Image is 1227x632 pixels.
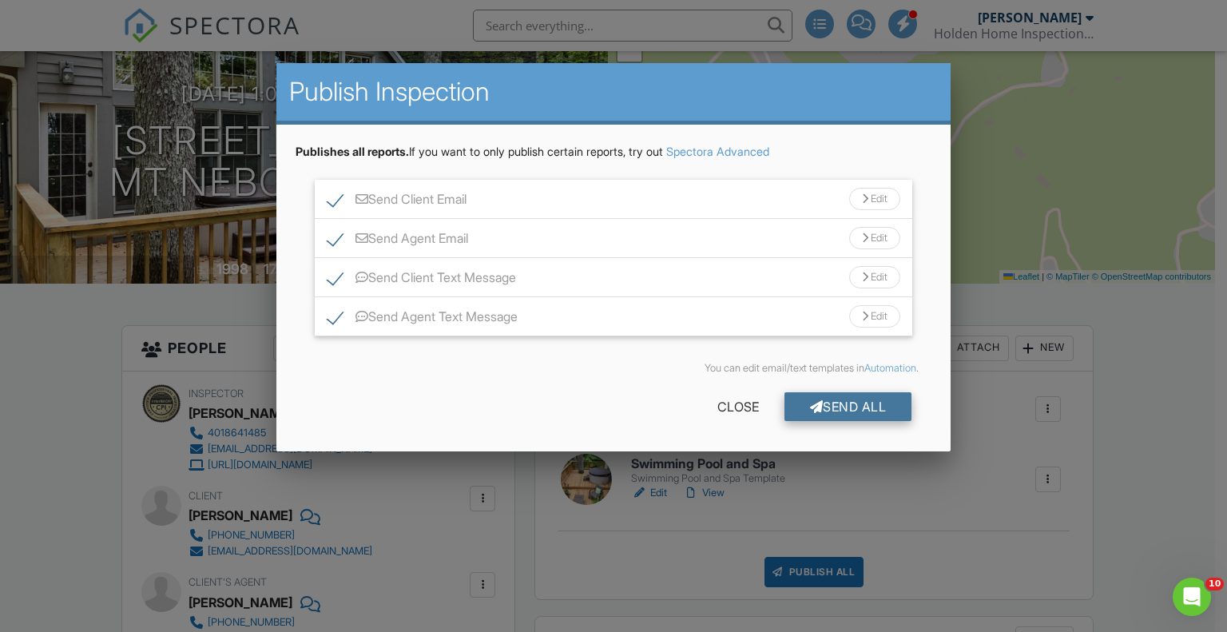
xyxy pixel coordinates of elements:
strong: Publishes all reports. [296,145,409,158]
a: Spectora Advanced [666,145,769,158]
div: Close [692,392,784,421]
label: Send Client Text Message [328,270,516,290]
a: Automation [864,362,916,374]
iframe: Intercom live chat [1173,578,1211,616]
label: Send Agent Email [328,231,468,251]
div: You can edit email/text templates in . [308,362,919,375]
div: Edit [849,227,900,249]
label: Send Client Email [328,192,467,212]
div: Edit [849,266,900,288]
span: If you want to only publish certain reports, try out [296,145,663,158]
label: Send Agent Text Message [328,309,518,329]
div: Edit [849,305,900,328]
span: 10 [1205,578,1224,590]
div: Edit [849,188,900,210]
h2: Publish Inspection [289,76,939,108]
div: Send All [784,392,912,421]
